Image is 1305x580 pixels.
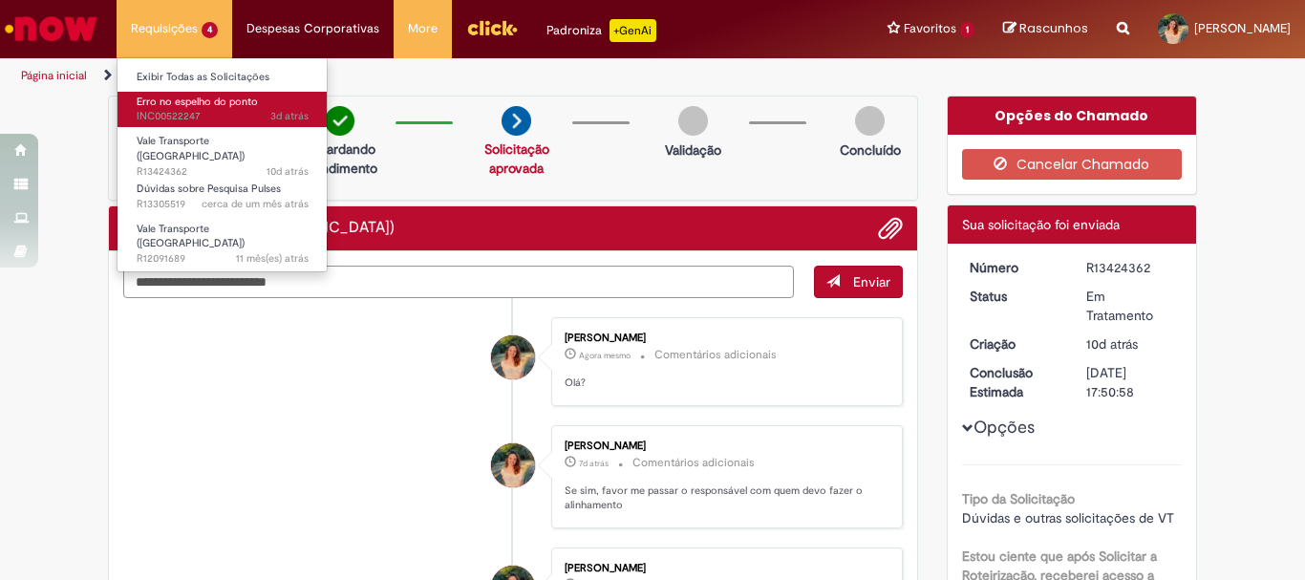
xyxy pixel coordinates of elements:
[960,22,974,38] span: 1
[117,57,328,272] ul: Requisições
[118,131,328,172] a: Aberto R13424362 : Vale Transporte (VT)
[202,197,309,211] time: 18/07/2025 13:41:22
[2,10,100,48] img: ServiceNow
[565,483,883,513] p: Se sim, favor me passar o responsável com quem devo fazer o alinhamento
[1019,19,1088,37] span: Rascunhos
[904,19,956,38] span: Favoritos
[855,106,885,136] img: img-circle-grey.png
[853,273,890,290] span: Enviar
[267,164,309,179] time: 18/08/2025 11:33:23
[246,19,379,38] span: Despesas Corporativas
[1086,363,1175,401] div: [DATE] 17:50:58
[1086,335,1138,353] time: 18/08/2025 11:33:22
[118,92,328,127] a: Aberto INC00522247 : Erro no espelho do ponto
[565,440,883,452] div: [PERSON_NAME]
[131,19,198,38] span: Requisições
[565,376,883,391] p: Olá?
[236,251,309,266] span: 11 mês(es) atrás
[502,106,531,136] img: arrow-next.png
[202,22,218,38] span: 4
[962,149,1183,180] button: Cancelar Chamado
[610,19,656,42] p: +GenAi
[1086,334,1175,354] div: 18/08/2025 11:33:22
[137,164,309,180] span: R13424362
[962,509,1174,526] span: Dúvidas e outras solicitações de VT
[948,97,1197,135] div: Opções do Chamado
[654,347,777,363] small: Comentários adicionais
[579,350,631,361] time: 28/08/2025 08:42:38
[678,106,708,136] img: img-circle-grey.png
[137,109,309,124] span: INC00522247
[137,251,309,267] span: R12091689
[236,251,309,266] time: 07/10/2024 09:55:15
[665,140,721,160] p: Validação
[1194,20,1291,36] span: [PERSON_NAME]
[962,490,1075,507] b: Tipo da Solicitação
[1086,258,1175,277] div: R13424362
[466,13,518,42] img: click_logo_yellow_360x200.png
[137,95,258,109] span: Erro no espelho do ponto
[878,216,903,241] button: Adicionar anexos
[21,68,87,83] a: Página inicial
[955,258,1073,277] dt: Número
[484,140,549,177] a: Solicitação aprovada
[14,58,856,94] ul: Trilhas de página
[325,106,354,136] img: check-circle-green.png
[955,287,1073,306] dt: Status
[565,333,883,344] div: [PERSON_NAME]
[491,335,535,379] div: Natalia Maiara Berwanger
[137,182,281,196] span: Dúvidas sobre Pesquisa Pulses
[137,197,309,212] span: R13305519
[955,363,1073,401] dt: Conclusão Estimada
[579,458,609,469] span: 7d atrás
[840,140,901,160] p: Concluído
[267,164,309,179] span: 10d atrás
[270,109,309,123] time: 25/08/2025 12:54:02
[408,19,438,38] span: More
[118,67,328,88] a: Exibir Todas as Solicitações
[137,134,245,163] span: Vale Transporte ([GEOGRAPHIC_DATA])
[123,266,794,298] textarea: Digite sua mensagem aqui...
[632,455,755,471] small: Comentários adicionais
[814,266,903,298] button: Enviar
[118,219,328,260] a: Aberto R12091689 : Vale Transporte (VT)
[546,19,656,42] div: Padroniza
[137,222,245,251] span: Vale Transporte ([GEOGRAPHIC_DATA])
[962,216,1120,233] span: Sua solicitação foi enviada
[579,350,631,361] span: Agora mesmo
[293,140,386,178] p: Aguardando atendimento
[118,179,328,214] a: Aberto R13305519 : Dúvidas sobre Pesquisa Pulses
[270,109,309,123] span: 3d atrás
[1003,20,1088,38] a: Rascunhos
[579,458,609,469] time: 21/08/2025 16:52:59
[491,443,535,487] div: Natalia Maiara Berwanger
[565,563,883,574] div: [PERSON_NAME]
[955,334,1073,354] dt: Criação
[202,197,309,211] span: cerca de um mês atrás
[1086,335,1138,353] span: 10d atrás
[1086,287,1175,325] div: Em Tratamento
